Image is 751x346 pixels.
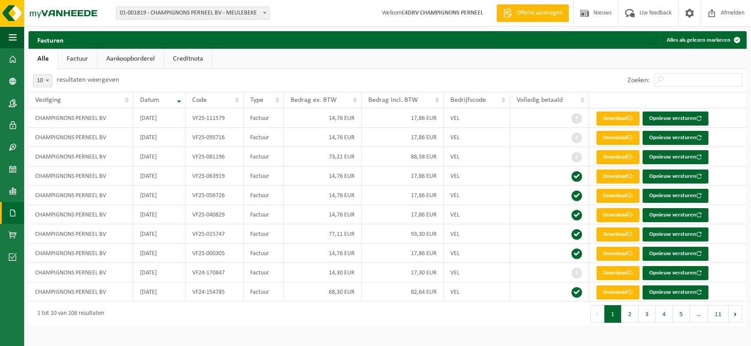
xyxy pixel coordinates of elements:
td: [DATE] [133,186,186,205]
span: Volledig betaald [517,97,563,104]
span: 10 [33,75,52,87]
td: CHAMPIGNONS PERNEEL BV [29,108,133,128]
a: Download [596,247,640,261]
td: 73,21 EUR [284,147,362,166]
td: VF25-015747 [186,224,244,244]
td: 88,58 EUR [362,147,444,166]
a: Download [596,208,640,222]
td: 14,76 EUR [284,166,362,186]
td: 17,86 EUR [362,205,444,224]
a: Download [596,169,640,184]
a: Download [596,112,640,126]
td: CHAMPIGNONS PERNEEL BV [29,128,133,147]
td: VF25-040829 [186,205,244,224]
td: 14,76 EUR [284,108,362,128]
td: Factuur [244,128,284,147]
button: Opnieuw versturen [643,247,708,261]
td: VEL [444,244,510,263]
td: 17,86 EUR [362,108,444,128]
td: CHAMPIGNONS PERNEEL BV [29,166,133,186]
td: CHAMPIGNONS PERNEEL BV [29,186,133,205]
button: Alles als gelezen markeren [660,31,746,49]
span: 01-001819 - CHAMPIGNONS PERNEEL BV - MEULEBEKE [116,7,269,20]
span: Bedrag incl. BTW [368,97,418,104]
td: 14,76 EUR [284,244,362,263]
a: Alle [29,49,57,69]
strong: C4DRV CHAMPIGNONS PERNEEL [402,10,483,16]
td: [DATE] [133,108,186,128]
button: Next [729,305,742,323]
td: CHAMPIGNONS PERNEEL BV [29,224,133,244]
td: 14,76 EUR [284,128,362,147]
td: VEL [444,282,510,302]
a: Download [596,150,640,164]
button: Opnieuw versturen [643,169,708,184]
td: VEL [444,263,510,282]
td: VF25-111579 [186,108,244,128]
td: 17,86 EUR [362,166,444,186]
span: 01-001819 - CHAMPIGNONS PERNEEL BV - MEULEBEKE [116,7,269,19]
a: Creditnota [164,49,212,69]
a: Aankoopborderel [97,49,164,69]
a: Offerte aanvragen [496,4,569,22]
button: Opnieuw versturen [643,227,708,241]
td: Factuur [244,244,284,263]
td: [DATE] [133,263,186,282]
td: Factuur [244,205,284,224]
button: Opnieuw versturen [643,208,708,222]
td: VF25-056726 [186,186,244,205]
button: Opnieuw versturen [643,285,708,299]
td: Factuur [244,108,284,128]
td: 82,64 EUR [362,282,444,302]
td: VF25-081196 [186,147,244,166]
a: Factuur [58,49,97,69]
label: resultaten weergeven [57,76,119,83]
button: Opnieuw versturen [643,189,708,203]
td: CHAMPIGNONS PERNEEL BV [29,205,133,224]
button: 1 [604,305,622,323]
td: [DATE] [133,224,186,244]
button: Opnieuw versturen [643,131,708,145]
td: 17,86 EUR [362,244,444,263]
td: [DATE] [133,147,186,166]
td: VEL [444,186,510,205]
button: 11 [708,305,729,323]
span: Vestiging [35,97,61,104]
button: 2 [622,305,639,323]
td: [DATE] [133,205,186,224]
a: Download [596,285,640,299]
td: VEL [444,224,510,244]
button: 5 [673,305,690,323]
td: VEL [444,108,510,128]
td: Factuur [244,282,284,302]
button: Opnieuw versturen [643,266,708,280]
td: 77,11 EUR [284,224,362,244]
td: 17,86 EUR [362,186,444,205]
button: 4 [656,305,673,323]
td: Factuur [244,224,284,244]
span: Bedrijfscode [450,97,486,104]
span: 10 [33,74,52,87]
a: Download [596,131,640,145]
a: Download [596,266,640,280]
button: 3 [639,305,656,323]
div: 1 tot 10 van 106 resultaten [33,306,104,322]
a: Download [596,227,640,241]
button: Previous [590,305,604,323]
td: VF25-063919 [186,166,244,186]
span: Type [250,97,263,104]
h2: Facturen [29,31,72,48]
button: Opnieuw versturen [643,150,708,164]
button: Opnieuw versturen [643,112,708,126]
td: Factuur [244,263,284,282]
td: Factuur [244,166,284,186]
td: 17,86 EUR [362,128,444,147]
td: Factuur [244,186,284,205]
td: VF25-000305 [186,244,244,263]
td: 14,76 EUR [284,205,362,224]
td: VEL [444,205,510,224]
td: 14,76 EUR [284,186,362,205]
span: Bedrag ex. BTW [291,97,337,104]
span: … [690,305,708,323]
label: Zoeken: [628,77,650,84]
